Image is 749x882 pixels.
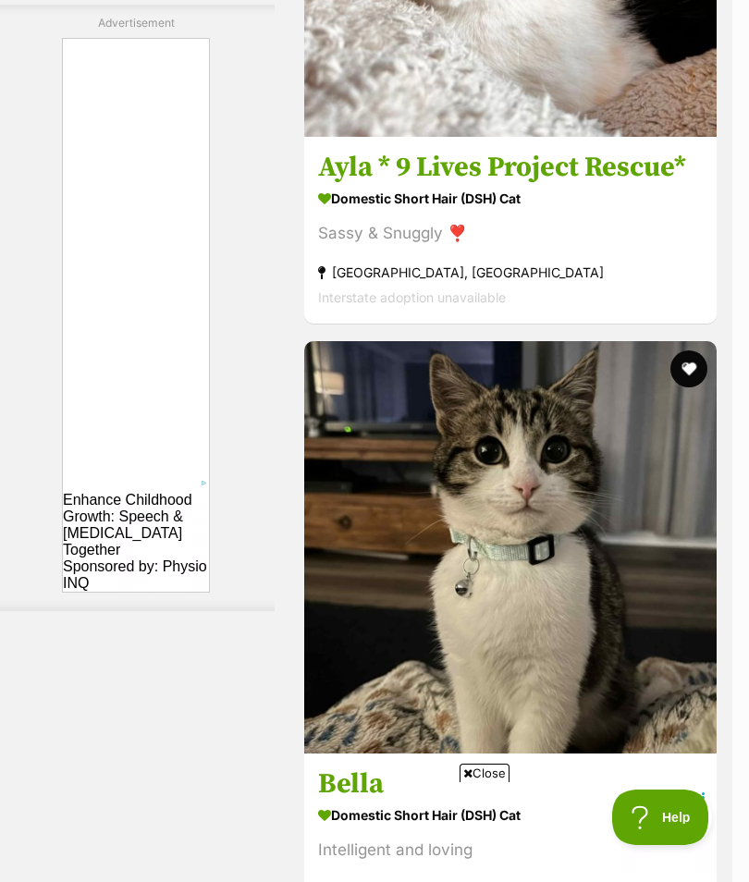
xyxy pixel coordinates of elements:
img: Bella - Domestic Short Hair (DSH) Cat [304,341,717,753]
button: favourite [670,350,707,387]
span: Close [460,764,510,782]
h3: Bella [318,767,703,802]
iframe: Advertisement [62,39,210,594]
a: Ayla * 9 Lives Project Rescue* Domestic Short Hair (DSH) Cat Sassy & Snuggly ❣️ [GEOGRAPHIC_DATA]... [304,136,717,324]
strong: Domestic Short Hair (DSH) Cat [318,185,703,212]
h3: Ayla * 9 Lives Project Rescue* [318,150,703,185]
iframe: Help Scout Beacon - Open [612,790,712,845]
strong: [GEOGRAPHIC_DATA], [GEOGRAPHIC_DATA] [318,260,703,285]
span: Interstate adoption unavailable [318,289,506,305]
div: Sassy & Snuggly ❣️ [318,221,703,246]
iframe: Advertisement [38,790,711,873]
